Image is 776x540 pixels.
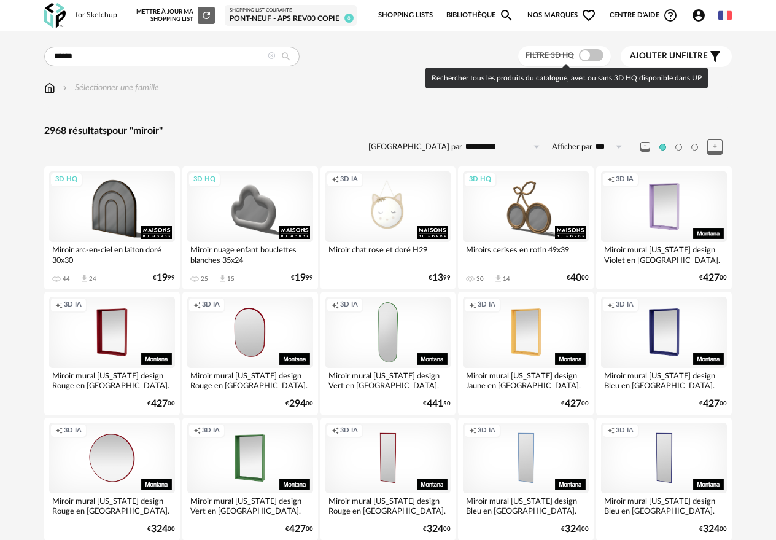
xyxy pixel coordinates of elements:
span: 427 [151,400,168,408]
a: Creation icon 3D IA Miroir mural [US_STATE] design Rouge en [GEOGRAPHIC_DATA]. €29400 [182,292,318,415]
a: Creation icon 3D IA Miroir mural [US_STATE] design Jaune en [GEOGRAPHIC_DATA]. €42700 [458,292,594,415]
span: 324 [565,525,581,533]
div: Mettre à jour ma Shopping List [136,7,215,24]
span: Download icon [494,274,503,283]
span: 3D IA [64,426,82,436]
span: 3D IA [340,175,358,184]
span: 3D IA [340,300,358,310]
span: Account Circle icon [691,8,706,23]
label: [GEOGRAPHIC_DATA] par [368,142,462,152]
span: Ajouter un [630,52,681,60]
span: 427 [289,525,306,533]
a: BibliothèqueMagnify icon [446,2,514,28]
span: 3D IA [616,175,634,184]
span: Filter icon [708,49,723,64]
span: Creation icon [332,175,339,184]
span: Centre d'aideHelp Circle Outline icon [610,8,678,23]
span: Creation icon [607,300,615,310]
a: Creation icon 3D IA Miroir chat rose et doré H29 €1399 [320,166,456,289]
span: Creation icon [332,300,339,310]
div: 15 [227,275,235,283]
span: Creation icon [193,426,201,436]
span: Creation icon [55,300,63,310]
button: Ajouter unfiltre Filter icon [621,46,732,67]
div: Sélectionner une famille [60,82,159,94]
div: € 99 [153,274,175,282]
a: Creation icon 3D IA Miroir mural [US_STATE] design Vert en [GEOGRAPHIC_DATA]. €44150 [320,292,456,415]
div: € 00 [285,525,313,533]
img: OXP [44,3,66,28]
span: 427 [703,400,720,408]
div: € 00 [147,525,175,533]
div: € 99 [291,274,313,282]
div: Miroir mural [US_STATE] design Rouge en [GEOGRAPHIC_DATA]. [49,493,175,518]
a: Creation icon 3D IA Miroir mural [US_STATE] design Violet en [GEOGRAPHIC_DATA]. €42700 [596,166,732,289]
span: Help Circle Outline icon [663,8,678,23]
div: Miroir mural [US_STATE] design Rouge en [GEOGRAPHIC_DATA]. [325,493,451,518]
span: pour "miroir" [107,126,163,136]
div: Rechercher tous les produits du catalogue, avec ou sans 3D HQ disponible dans UP [425,68,708,88]
div: for Sketchup [76,10,117,20]
span: Refresh icon [201,12,212,18]
div: € 00 [699,274,727,282]
span: 3D IA [202,300,220,310]
div: 25 [201,275,208,283]
span: 3D IA [616,300,634,310]
a: Shopping List courante Pont-Neuf - APS Rev00 copie 8 [230,7,352,23]
span: 427 [565,400,581,408]
div: 24 [89,275,96,283]
div: € 00 [423,525,451,533]
img: svg+xml;base64,PHN2ZyB3aWR0aD0iMTYiIGhlaWdodD0iMTciIHZpZXdCb3g9IjAgMCAxNiAxNyIgZmlsbD0ibm9uZSIgeG... [44,82,55,94]
span: Creation icon [469,300,476,310]
div: € 00 [147,400,175,408]
span: 3D IA [340,426,358,436]
div: Miroir mural [US_STATE] design Jaune en [GEOGRAPHIC_DATA]. [463,368,589,393]
span: 19 [157,274,168,282]
div: € 00 [699,400,727,408]
a: 3D HQ Miroir arc-en-ciel en laiton doré 30x30 44 Download icon 24 €1999 [44,166,180,289]
div: Miroir mural [US_STATE] design Rouge en [GEOGRAPHIC_DATA]. [187,368,313,393]
a: Creation icon 3D IA Miroir mural [US_STATE] design Rouge en [GEOGRAPHIC_DATA]. €42700 [44,292,180,415]
div: 3D HQ [50,172,83,187]
img: fr [718,9,732,22]
div: 2968 résultats [44,125,732,138]
div: Miroir mural [US_STATE] design Vert en [GEOGRAPHIC_DATA]. [187,493,313,518]
div: 30 [476,275,484,283]
span: Creation icon [469,426,476,436]
span: Download icon [218,274,227,283]
span: 3D IA [202,426,220,436]
div: € 00 [567,274,589,282]
a: 3D HQ Miroir nuage enfant bouclettes blanches 35x24 25 Download icon 15 €1999 [182,166,318,289]
div: Miroir mural [US_STATE] design Bleu en [GEOGRAPHIC_DATA]. [463,493,589,518]
div: 3D HQ [188,172,221,187]
span: Filtre 3D HQ [526,52,574,59]
span: 8 [344,14,354,23]
span: 3D IA [478,300,495,310]
div: € 00 [561,525,589,533]
div: € 00 [285,400,313,408]
a: Shopping Lists [378,2,433,28]
a: Creation icon 3D IA Miroir mural [US_STATE] design Bleu en [GEOGRAPHIC_DATA]. €42700 [596,292,732,415]
div: Miroir mural [US_STATE] design Violet en [GEOGRAPHIC_DATA]. [601,242,727,267]
span: 13 [432,274,443,282]
span: Creation icon [332,426,339,436]
a: 3D HQ Miroirs cerises en rotin 49x39 30 Download icon 14 €4000 [458,166,594,289]
div: Miroir mural [US_STATE] design Rouge en [GEOGRAPHIC_DATA]. [49,368,175,393]
span: 40 [570,274,581,282]
label: Afficher par [552,142,592,152]
span: 427 [703,274,720,282]
span: Nos marques [527,2,596,28]
span: 324 [703,525,720,533]
span: Creation icon [607,175,615,184]
span: 3D IA [478,426,495,436]
div: 44 [63,275,70,283]
span: Account Circle icon [691,8,712,23]
span: 19 [295,274,306,282]
div: Miroir nuage enfant bouclettes blanches 35x24 [187,242,313,267]
span: Creation icon [55,426,63,436]
div: € 50 [423,400,451,408]
div: 14 [503,275,510,283]
div: Miroir arc-en-ciel en laiton doré 30x30 [49,242,175,267]
span: filtre [630,51,708,61]
img: svg+xml;base64,PHN2ZyB3aWR0aD0iMTYiIGhlaWdodD0iMTYiIHZpZXdCb3g9IjAgMCAxNiAxNiIgZmlsbD0ibm9uZSIgeG... [60,82,70,94]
